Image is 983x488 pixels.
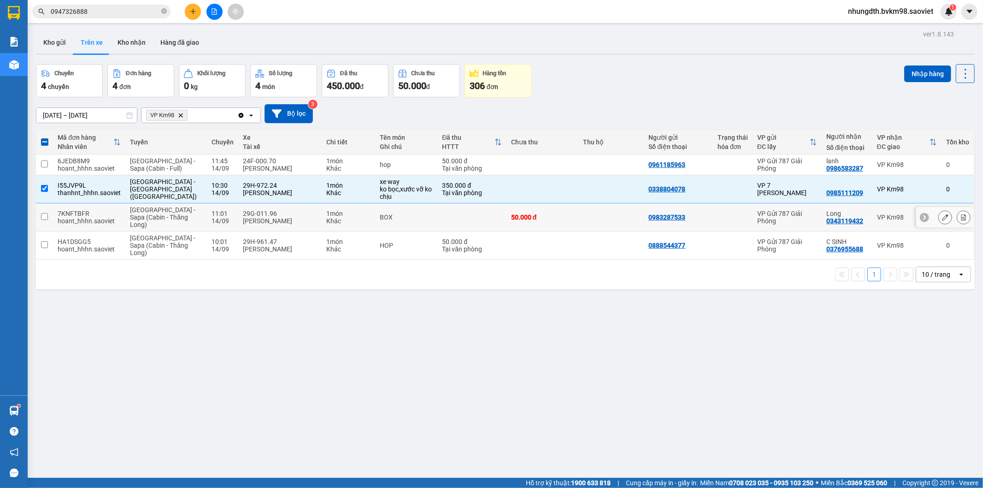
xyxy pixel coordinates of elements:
[243,165,317,172] div: [PERSON_NAME]
[872,130,942,155] th: Toggle SortBy
[826,210,868,217] div: Long
[243,217,317,225] div: [PERSON_NAME]
[923,29,954,39] div: ver 1.8.143
[946,161,969,168] div: 0
[945,7,953,16] img: icon-new-feature
[826,189,863,196] div: 0985111209
[8,6,20,20] img: logo-vxr
[938,210,952,224] div: Sửa đơn hàng
[894,478,895,488] span: |
[327,80,360,91] span: 450.000
[58,165,121,172] div: hoant_hhhn.saoviet
[255,80,260,91] span: 4
[212,217,234,225] div: 14/09
[9,37,19,47] img: solution-icon
[211,8,218,15] span: file-add
[649,214,686,221] div: 0983287533
[265,104,313,123] button: Bộ lọc
[946,138,969,146] div: Tồn kho
[877,214,937,221] div: VP Km98
[58,238,121,245] div: HA1DSGG5
[161,7,167,16] span: close-circle
[119,83,131,90] span: đơn
[442,143,494,150] div: HTTT
[326,217,371,225] div: Khác
[826,238,868,245] div: C SINH
[247,112,255,119] svg: open
[442,189,502,196] div: Tại văn phòng
[130,206,195,228] span: [GEOGRAPHIC_DATA] - Sapa (Cabin - Thăng Long)
[326,182,371,189] div: 1 món
[958,271,965,278] svg: open
[58,245,121,253] div: hoant_hhhn.saoviet
[700,478,813,488] span: Miền Nam
[526,478,611,488] span: Hỗ trợ kỹ thuật:
[753,130,822,155] th: Toggle SortBy
[212,189,234,196] div: 14/09
[757,182,817,196] div: VP 7 [PERSON_NAME]
[212,182,234,189] div: 10:30
[821,478,887,488] span: Miền Bắc
[826,144,868,151] div: Số điện thoại
[212,210,234,217] div: 11:01
[58,189,121,196] div: thanhnt_hhhn.saoviet
[718,143,748,150] div: hóa đơn
[237,112,245,119] svg: Clear all
[393,64,460,97] button: Chưa thu50.000đ
[483,70,506,77] div: Hàng tồn
[232,8,239,15] span: aim
[649,185,686,193] div: 0338804078
[161,8,167,14] span: close-circle
[51,6,159,17] input: Tìm tên, số ĐT hoặc mã đơn
[877,161,937,168] div: VP Km98
[442,245,502,253] div: Tại văn phòng
[38,8,45,15] span: search
[130,178,197,200] span: [GEOGRAPHIC_DATA] - [GEOGRAPHIC_DATA] ([GEOGRAPHIC_DATA])
[398,80,426,91] span: 50.000
[326,157,371,165] div: 1 món
[877,185,937,193] div: VP Km98
[877,134,930,141] div: VP nhận
[380,185,433,200] div: ko bọc,xước vỡ ko chịu
[465,64,531,97] button: Hàng tồn306đơn
[816,481,818,485] span: ⚪️
[150,112,174,119] span: VP Km98
[179,64,246,97] button: Khối lượng0kg
[48,83,69,90] span: chuyến
[442,165,502,172] div: Tại văn phòng
[511,214,574,221] div: 50.000 đ
[269,70,292,77] div: Số lượng
[58,134,113,141] div: Mã đơn hàng
[112,80,118,91] span: 4
[36,108,137,123] input: Select a date range.
[130,234,195,256] span: [GEOGRAPHIC_DATA] - Sapa (Cabin - Thăng Long)
[191,83,198,90] span: kg
[826,217,863,225] div: 0343119432
[757,157,817,172] div: VP Gửi 787 Giải Phóng
[442,238,502,245] div: 50.000 đ
[326,210,371,217] div: 1 món
[153,31,206,54] button: Hàng đã giao
[326,165,371,172] div: Khác
[243,210,317,217] div: 29G-011.96
[130,138,202,146] div: Tuyến
[107,64,174,97] button: Đơn hàng4đơn
[228,4,244,20] button: aim
[757,134,810,141] div: VP gửi
[867,268,881,281] button: 1
[904,65,951,82] button: Nhập hàng
[58,217,121,225] div: hoant_hhhn.saoviet
[322,64,388,97] button: Đã thu450.000đ
[250,64,317,97] button: Số lượng4món
[380,242,433,249] div: HOP
[9,60,19,70] img: warehouse-icon
[10,448,18,457] span: notification
[626,478,698,488] span: Cung cấp máy in - giấy in:
[41,80,46,91] span: 4
[243,134,317,141] div: Xe
[58,182,121,189] div: I55JVP9L
[729,479,813,487] strong: 0708 023 035 - 0935 103 250
[412,70,435,77] div: Chưa thu
[442,157,502,165] div: 50.000 đ
[438,130,506,155] th: Toggle SortBy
